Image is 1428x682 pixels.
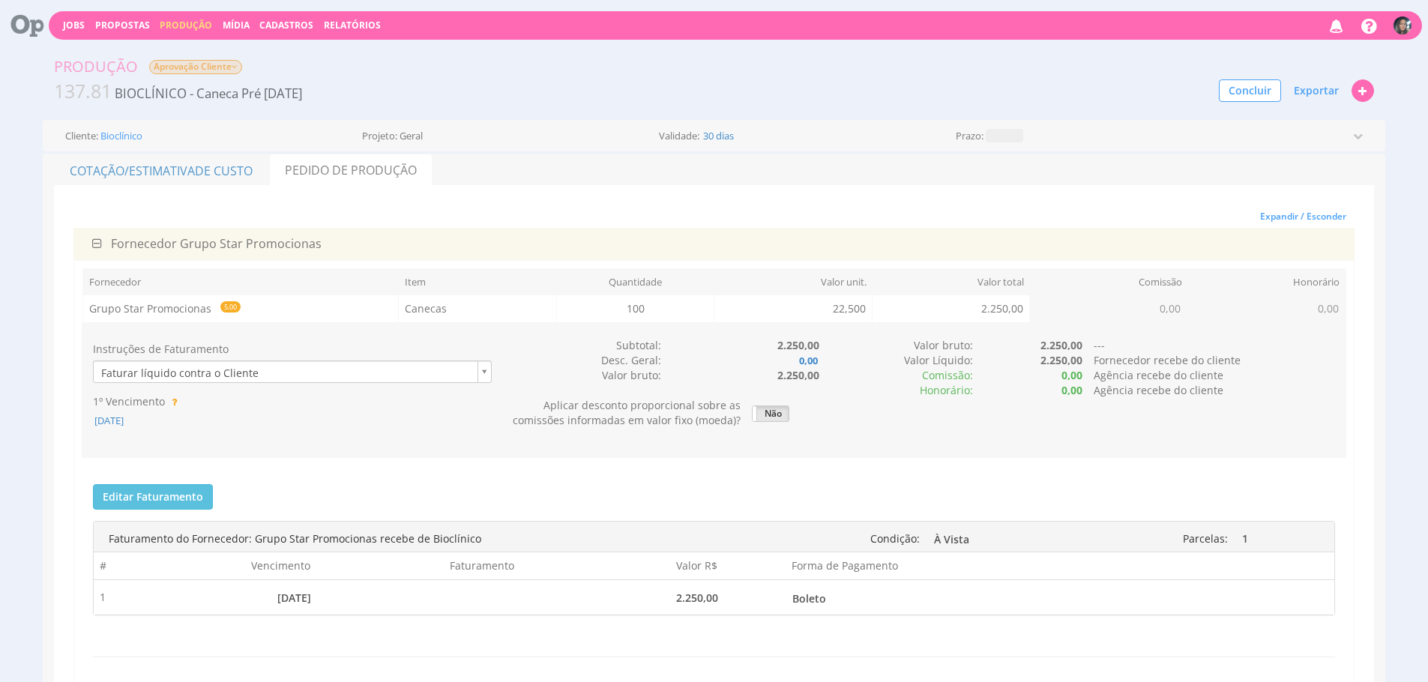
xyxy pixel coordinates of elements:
span: Condição: [870,531,920,546]
td: Canecas [399,295,556,322]
div: Agência recebe do cliente [1082,383,1346,398]
a: Produção [160,19,212,31]
label: 1º Vencimento [93,394,165,409]
th: Valor total [873,268,1031,295]
b: 2.250,00 [1040,338,1082,352]
b: 2.250,00 [1040,353,1082,367]
label: Não [753,406,789,421]
button: Editar Faturamento [93,484,213,510]
div: Valor bruto: [503,368,661,383]
button: Concluir [1219,79,1281,102]
td: 0,00 [1187,295,1345,322]
span: Parcelas: [1183,531,1228,546]
button: Expandir / Esconder [1252,205,1355,228]
th: Comissão [1030,268,1188,295]
button: Relatórios [319,18,385,32]
span: BIOCLÍNICO - Caneca Pré [DATE] [115,85,302,102]
th: Vencimento [115,552,319,579]
div: Valor bruto: [819,338,973,353]
th: Valor R$ [522,552,726,579]
td: 22,500 [714,295,872,322]
div: Valor Líquido: [819,353,973,368]
a: Relatórios [324,19,381,31]
button: Mídia [218,18,254,32]
div: --- [1082,338,1346,353]
b: 0,00 [1061,383,1082,397]
a: À Vista [931,527,1065,549]
button: Exportar [1284,78,1349,103]
label: Instruções de Faturamento [93,342,229,357]
div: Faturamento do Fornecedor: Grupo Star Promocionas recebe de Bioclínico [97,528,816,550]
img: 1738759711_c390b6_whatsapp_image_20250205_at_084805.jpeg [1394,16,1412,34]
a: Mídia [223,19,250,31]
div: Fornecedor recebe do cliente [1082,353,1346,368]
button: Produção [155,18,217,32]
th: Honorário [1188,268,1346,295]
span: Fornecedor [111,235,177,252]
td: Grupo Star Promocionas [83,295,399,323]
b: 2.250,00 [777,368,819,382]
b: 0,00 [798,354,819,367]
div: Produção [54,55,138,78]
div: Honorário: [819,383,973,398]
th: # [94,552,115,579]
span: À Vista [934,528,1062,551]
div: : [819,368,973,383]
label: Cliente: [65,131,98,141]
label: Projeto: [362,131,397,141]
a: Pedido de Produção [270,154,432,186]
a: Jobs [63,19,85,31]
th: Forma de Pagamento [726,552,1032,579]
div: Subtotal: [503,338,661,353]
span: 5.00 [220,301,241,313]
label: Validade: [659,131,699,141]
span: de Custo [195,163,253,179]
span: 137.81 [54,78,112,103]
td: 100 [557,295,714,322]
span: Faturar líquido contra o Cliente [94,361,472,384]
label: Prazo: [956,131,983,141]
a: Boleto [789,586,1028,609]
th: Fornecedor [83,268,399,295]
span: BIOCLÍNICO - Caneca Pré Natal [54,78,302,105]
th: Valor unit. [714,268,873,295]
span: Propostas [95,19,150,31]
button: Cadastros [255,18,318,32]
span: Exportar [1294,83,1339,97]
span: [DATE] [93,414,125,427]
div: Desc. Geral: [503,353,661,368]
td: 2.250,00 [872,295,1029,322]
button: Jobs [58,18,89,32]
span: Comissão [922,368,970,382]
span: Geral [400,131,423,141]
td: 1 [94,580,115,615]
div: Agência recebe do cliente [1082,368,1346,383]
th: Item [399,268,557,295]
span: Boleto [792,587,1025,610]
a: Bioclínico [100,131,142,141]
span: Aprovação Cliente [149,60,242,74]
span: 30 dias [702,131,735,141]
th: Quantidade [556,268,714,295]
b: 0,00 [1061,368,1082,382]
a: Faturar líquido contra o Cliente [93,360,492,383]
div: Grupo Star Promocionas [81,235,1347,253]
th: Faturamento [319,552,522,579]
a: Cotação/Estimativade Custo [54,154,268,186]
b: 2.250,00 [777,338,819,352]
span: Cadastros [259,19,313,31]
td: 0,00 [1030,295,1187,322]
div: Aplicar desconto proporcional sobre as comissões informadas em valor fixo (moeda)? [503,398,740,428]
button: Propostas [91,18,154,32]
